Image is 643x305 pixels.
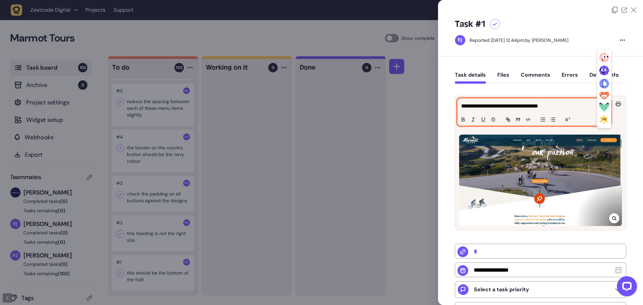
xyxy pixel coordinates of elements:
[455,19,486,29] h5: Task #1
[589,72,619,84] button: Device info
[470,37,525,43] div: Reported [DATE] 12.44pm,
[474,286,529,293] p: Select a task priority
[497,72,509,84] button: Files
[562,72,578,84] button: Errors
[455,72,486,84] button: Task details
[455,35,465,45] img: Riki-leigh Jones
[612,274,640,302] iframe: LiveChat chat widget
[470,37,568,44] div: by [PERSON_NAME]
[521,72,550,84] button: Comments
